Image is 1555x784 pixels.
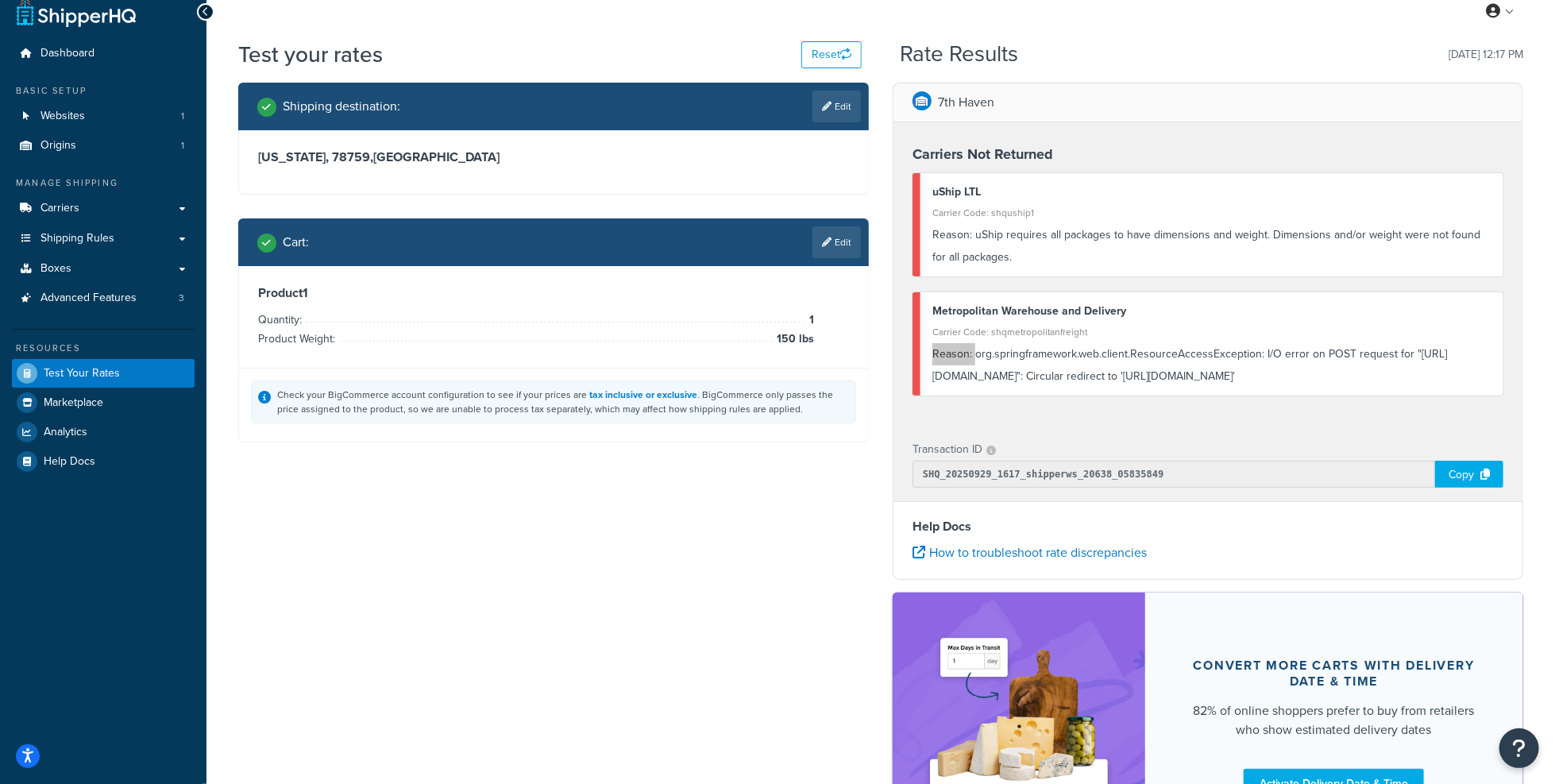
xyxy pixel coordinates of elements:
[181,139,184,153] span: 1
[12,39,195,68] a: Dashboard
[44,396,103,410] span: Marketplace
[932,300,1491,322] div: Metropolitan Warehouse and Delivery
[1183,701,1485,740] div: 82% of online shoppers prefer to buy from retailers who show estimated delivery dates
[12,284,195,313] a: Advanced Features3
[12,194,195,223] a: Carriers
[179,292,184,305] span: 3
[258,311,306,328] span: Quantity:
[12,176,195,190] div: Manage Shipping
[913,144,1053,164] strong: Carriers Not Returned
[12,131,195,160] a: Origins1
[41,292,137,305] span: Advanced Features
[900,42,1018,67] h2: Rate Results
[938,91,994,114] p: 7th Haven
[44,455,95,469] span: Help Docs
[12,102,195,131] a: Websites1
[812,91,861,122] a: Edit
[258,330,339,347] span: Product Weight:
[932,346,972,362] span: Reason:
[12,224,195,253] a: Shipping Rules
[932,343,1491,388] div: org.springframework.web.client.ResourceAccessException: I/O error on POST request for "[URL][DOMA...
[932,321,1491,343] div: Carrier Code: shqmetropolitanfreight
[1499,728,1539,768] button: Open Resource Center
[44,367,120,380] span: Test Your Rates
[41,47,95,60] span: Dashboard
[1183,658,1485,689] div: Convert more carts with delivery date & time
[41,232,114,245] span: Shipping Rules
[812,226,861,258] a: Edit
[12,84,195,98] div: Basic Setup
[44,426,87,439] span: Analytics
[283,99,400,114] h2: Shipping destination :
[913,543,1147,562] a: How to troubleshoot rate discrepancies
[12,388,195,417] a: Marketplace
[41,110,85,123] span: Websites
[773,330,814,349] span: 150 lbs
[1449,44,1523,66] p: [DATE] 12:17 PM
[12,102,195,131] li: Websites
[258,149,849,165] h3: [US_STATE], 78759 , [GEOGRAPHIC_DATA]
[913,438,982,461] p: Transaction ID
[589,388,697,402] a: tax inclusive or exclusive
[12,284,195,313] li: Advanced Features
[41,139,76,153] span: Origins
[12,359,195,388] a: Test Your Rates
[238,39,383,70] h1: Test your rates
[41,202,79,215] span: Carriers
[258,285,849,301] h3: Product 1
[12,418,195,446] a: Analytics
[283,235,309,249] h2: Cart :
[277,388,849,416] div: Check your BigCommerce account configuration to see if your prices are . BigCommerce only passes ...
[801,41,862,68] button: Reset
[12,447,195,476] a: Help Docs
[932,202,1491,224] div: Carrier Code: shquship1
[805,311,814,330] span: 1
[181,110,184,123] span: 1
[932,181,1491,203] div: uShip LTL
[913,517,1503,536] h4: Help Docs
[12,342,195,355] div: Resources
[12,254,195,284] a: Boxes
[932,224,1491,268] div: uShip requires all packages to have dimensions and weight. Dimensions and/or weight were not foun...
[41,262,71,276] span: Boxes
[12,131,195,160] li: Origins
[1435,461,1503,488] div: Copy
[932,226,972,243] span: Reason:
